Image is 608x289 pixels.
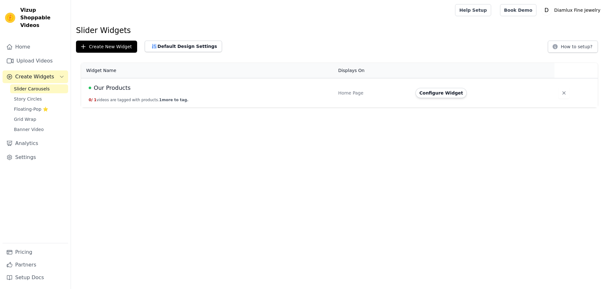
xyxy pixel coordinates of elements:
[20,6,66,29] span: Vizup Shoppable Videos
[3,246,68,259] a: Pricing
[14,126,44,133] span: Banner Video
[14,106,48,112] span: Floating-Pop ⭐
[14,116,36,122] span: Grid Wrap
[338,90,408,96] div: Home Page
[10,95,68,103] a: Story Circles
[94,98,97,102] span: 1
[15,73,54,81] span: Create Widgets
[3,41,68,53] a: Home
[5,13,15,23] img: Vizup
[548,41,598,53] button: How to setup?
[94,83,130,92] span: Our Products
[10,84,68,93] a: Slider Carousels
[552,4,603,16] p: Diamlux Fine Jewelry
[159,98,188,102] span: 1 more to tag.
[81,63,334,78] th: Widget Name
[544,7,548,13] text: D
[14,96,42,102] span: Story Circles
[3,151,68,164] a: Settings
[14,86,50,92] span: Slider Carousels
[558,87,570,99] button: Delete widget
[3,259,68,271] a: Partners
[10,115,68,124] a: Grid Wrap
[76,41,137,53] button: Create New Widget
[89,97,188,102] button: 0/ 1videos are tagged with products.1more to tag.
[548,45,598,51] a: How to setup?
[334,63,412,78] th: Displays On
[3,70,68,83] button: Create Widgets
[3,271,68,284] a: Setup Docs
[3,137,68,150] a: Analytics
[89,98,93,102] span: 0 /
[76,25,603,36] h1: Slider Widgets
[500,4,536,16] a: Book Demo
[415,88,467,98] button: Configure Widget
[10,105,68,114] a: Floating-Pop ⭐
[10,125,68,134] a: Banner Video
[541,4,603,16] button: D Diamlux Fine Jewelry
[89,87,91,89] span: Live Published
[145,41,222,52] button: Default Design Settings
[455,4,491,16] a: Help Setup
[3,55,68,67] a: Upload Videos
